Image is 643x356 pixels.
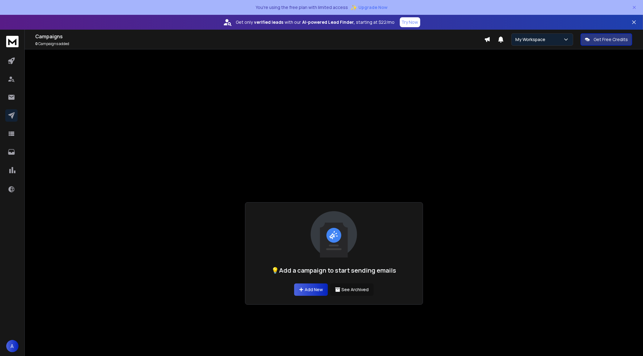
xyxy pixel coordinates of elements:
[294,283,328,296] a: Add New
[35,33,484,40] h1: Campaigns
[581,33,632,46] button: Get Free Credits
[402,19,418,25] p: Try Now
[350,3,357,12] span: ✨
[236,19,395,25] p: Get only with our starting at $22/mo
[254,19,284,25] strong: verified leads
[6,340,19,352] button: A
[272,266,396,275] h1: 💡Add a campaign to start sending emails
[400,17,420,27] button: Try Now
[35,41,38,46] span: 0
[515,36,548,43] p: My Workspace
[35,41,484,46] p: Campaigns added
[594,36,628,43] p: Get Free Credits
[358,4,387,10] span: Upgrade Now
[330,283,374,296] button: See Archived
[302,19,355,25] strong: AI-powered Lead Finder,
[256,4,348,10] p: You're using the free plan with limited access
[350,1,387,14] button: ✨Upgrade Now
[6,36,19,47] img: logo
